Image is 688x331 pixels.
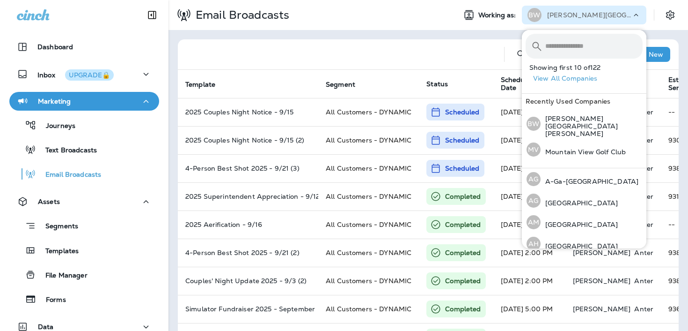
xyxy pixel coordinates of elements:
[185,221,311,228] p: 2025 Aerification - 9/16
[9,115,159,135] button: Journeys
[139,6,165,24] button: Collapse Sidebar
[541,178,638,185] p: A-Ga-[GEOGRAPHIC_DATA]
[69,72,110,78] div: UPGRADE🔒
[522,139,646,160] button: MVMountain View Golf Club
[634,305,653,313] p: Anter
[493,239,565,267] td: [DATE] 2:00 PM
[527,172,541,186] div: AG
[185,108,311,116] p: 2025 Couples Night Notice - 9/15
[527,117,541,131] div: BW
[326,220,411,229] span: All Customers - DYNAMIC
[573,249,631,256] p: [PERSON_NAME]
[9,192,159,211] button: Assets
[493,126,565,154] td: [DATE] 10:00 AM
[634,277,653,285] p: Anter
[445,248,481,257] p: Completed
[326,164,411,173] span: All Customers - DYNAMIC
[445,164,479,173] p: Scheduled
[185,193,311,200] p: 2025 Superintendent Appreciation - 9/12
[65,69,114,81] button: UPGRADE🔒
[573,277,631,285] p: [PERSON_NAME]
[445,220,481,229] p: Completed
[9,38,159,56] button: Dashboard
[36,171,101,180] p: Email Broadcasts
[493,98,565,126] td: [DATE] 3:36 PM
[326,192,411,201] span: All Customers - DYNAMIC
[9,65,159,83] button: InboxUPGRADE🔒
[326,81,355,89] span: Segment
[37,296,66,305] p: Forms
[185,277,311,285] p: Couples' Night Update 2025 - 9/3 (2)
[9,140,159,159] button: Text Broadcasts
[326,248,411,257] span: All Customers - DYNAMIC
[529,71,646,86] button: View All Companies
[185,136,311,144] p: 2025 Couples Night Notice - 9/15 (2)
[541,115,643,137] p: [PERSON_NAME][GEOGRAPHIC_DATA][PERSON_NAME]
[38,323,54,331] p: Data
[36,247,79,256] p: Templates
[38,98,71,105] p: Marketing
[649,51,663,58] p: New
[185,81,215,89] span: Template
[527,143,541,157] div: MV
[522,109,646,139] button: BW[PERSON_NAME][GEOGRAPHIC_DATA][PERSON_NAME]
[9,289,159,309] button: Forms
[541,242,618,250] p: [GEOGRAPHIC_DATA]
[445,304,481,314] p: Completed
[573,305,631,313] p: [PERSON_NAME]
[445,276,481,286] p: Completed
[493,154,565,182] td: [DATE] 4:00 PM
[547,11,631,19] p: [PERSON_NAME][GEOGRAPHIC_DATA][PERSON_NAME]
[9,241,159,260] button: Templates
[9,216,159,236] button: Segments
[192,8,289,22] p: Email Broadcasts
[662,7,679,23] button: Settings
[478,11,518,19] span: Working as:
[527,8,542,22] div: BW
[185,249,311,256] p: 4-Person Best Shot 2025 - 9/21 (2)
[527,194,541,208] div: AG
[326,277,411,285] span: All Customers - DYNAMIC
[541,221,618,228] p: [GEOGRAPHIC_DATA]
[9,92,159,111] button: Marketing
[326,136,411,144] span: All Customers - DYNAMIC
[9,265,159,285] button: File Manager
[185,165,311,172] p: 4-Person Best Shot 2025 - 9/21 (3)
[522,190,646,211] button: AG[GEOGRAPHIC_DATA]
[522,168,646,190] button: AGA-Ga-[GEOGRAPHIC_DATA]
[445,192,481,201] p: Completed
[37,69,114,79] p: Inbox
[36,222,78,232] p: Segments
[522,94,646,109] div: Recently Used Companies
[36,271,88,280] p: File Manager
[326,80,367,89] span: Segment
[529,64,646,71] p: Showing first 10 of 122
[37,122,75,131] p: Journeys
[522,211,646,233] button: AM[GEOGRAPHIC_DATA]
[37,43,73,51] p: Dashboard
[445,107,479,117] p: Scheduled
[185,80,227,89] span: Template
[522,233,646,255] button: AH[GEOGRAPHIC_DATA]
[36,146,97,155] p: Text Broadcasts
[527,237,541,251] div: AH
[541,148,626,156] p: Mountain View Golf Club
[326,108,411,116] span: All Customers - DYNAMIC
[326,305,411,313] span: All Customers - DYNAMIC
[493,211,565,239] td: [DATE] 6:10 PM
[634,249,653,256] p: Anter
[493,267,565,295] td: [DATE] 2:00 PM
[38,198,60,205] p: Assets
[512,45,531,64] button: Search Email Broadcasts
[445,135,479,145] p: Scheduled
[493,182,565,211] td: [DATE] 9:00 AM
[9,164,159,184] button: Email Broadcasts
[426,80,448,88] span: Status
[541,199,618,207] p: [GEOGRAPHIC_DATA]
[493,295,565,323] td: [DATE] 5:00 PM
[185,305,311,313] p: Simulator Fundraiser 2025 - September
[501,76,562,92] span: Scheduled Date
[501,76,549,92] span: Scheduled Date
[527,215,541,229] div: AM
